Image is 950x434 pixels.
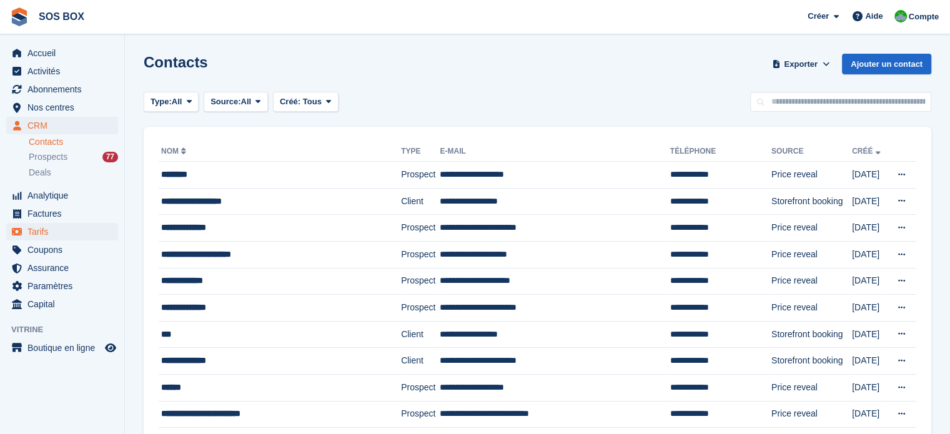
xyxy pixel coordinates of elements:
[771,142,852,162] th: Source
[401,188,440,215] td: Client
[27,81,102,98] span: Abonnements
[670,142,771,162] th: Téléphone
[771,374,852,401] td: Price reveal
[401,401,440,428] td: Prospect
[303,97,322,106] span: Tous
[440,142,670,162] th: E-mail
[172,96,182,108] span: All
[852,188,887,215] td: [DATE]
[27,62,102,80] span: Activités
[784,58,817,71] span: Exporter
[103,340,118,355] a: Boutique d'aperçu
[204,92,268,112] button: Source: All
[34,6,89,27] a: SOS BOX
[852,215,887,242] td: [DATE]
[6,259,118,277] a: menu
[401,295,440,322] td: Prospect
[771,348,852,375] td: Storefront booking
[29,150,118,164] a: Prospects 77
[771,401,852,428] td: Price reveal
[852,295,887,322] td: [DATE]
[27,295,102,313] span: Capital
[771,321,852,348] td: Storefront booking
[808,10,829,22] span: Créer
[27,277,102,295] span: Paramètres
[401,215,440,242] td: Prospect
[27,117,102,134] span: CRM
[11,323,124,336] span: Vitrine
[102,152,118,162] div: 77
[401,142,440,162] th: Type
[852,268,887,295] td: [DATE]
[865,10,883,22] span: Aide
[27,339,102,357] span: Boutique en ligne
[852,348,887,375] td: [DATE]
[144,92,199,112] button: Type: All
[6,99,118,116] a: menu
[771,268,852,295] td: Price reveal
[771,162,852,189] td: Price reveal
[6,295,118,313] a: menu
[29,167,51,179] span: Deals
[273,92,339,112] button: Créé: Tous
[401,162,440,189] td: Prospect
[27,99,102,116] span: Nos centres
[401,374,440,401] td: Prospect
[771,295,852,322] td: Price reveal
[771,215,852,242] td: Price reveal
[210,96,240,108] span: Source:
[6,44,118,62] a: menu
[27,259,102,277] span: Assurance
[6,81,118,98] a: menu
[771,241,852,268] td: Price reveal
[852,401,887,428] td: [DATE]
[144,54,208,71] h1: Contacts
[241,96,252,108] span: All
[6,277,118,295] a: menu
[6,241,118,259] a: menu
[6,117,118,134] a: menu
[29,151,67,163] span: Prospects
[909,11,939,23] span: Compte
[401,348,440,375] td: Client
[6,187,118,204] a: menu
[10,7,29,26] img: stora-icon-8386f47178a22dfd0bd8f6a31ec36ba5ce8667c1dd55bd0f319d3a0aa187defe.svg
[151,96,172,108] span: Type:
[842,54,931,74] a: Ajouter un contact
[27,241,102,259] span: Coupons
[6,339,118,357] a: menu
[161,147,189,155] a: Nom
[894,10,907,22] img: Fabrice
[29,136,118,148] a: Contacts
[6,205,118,222] a: menu
[852,374,887,401] td: [DATE]
[280,97,300,106] span: Créé:
[401,241,440,268] td: Prospect
[27,187,102,204] span: Analytique
[852,147,883,155] a: Créé
[27,44,102,62] span: Accueil
[769,54,832,74] button: Exporter
[401,321,440,348] td: Client
[6,223,118,240] a: menu
[771,188,852,215] td: Storefront booking
[27,205,102,222] span: Factures
[29,166,118,179] a: Deals
[27,223,102,240] span: Tarifs
[852,321,887,348] td: [DATE]
[852,241,887,268] td: [DATE]
[6,62,118,80] a: menu
[401,268,440,295] td: Prospect
[852,162,887,189] td: [DATE]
